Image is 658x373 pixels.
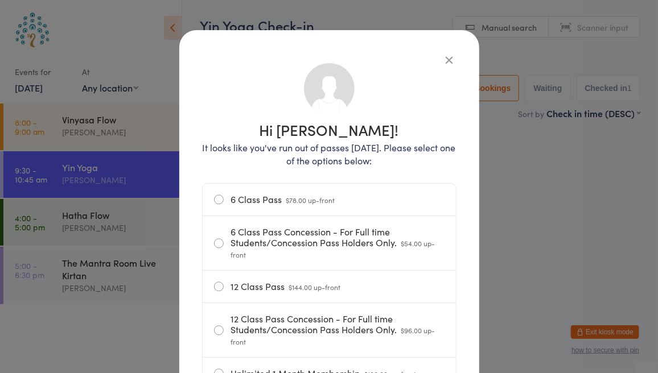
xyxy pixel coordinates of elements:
[286,195,335,205] span: $78.00 up-front
[214,216,445,270] label: 6 Class Pass Concession - For Full time Students/Concession Pass Holders Only.
[202,141,457,167] p: It looks like you've run out of passes [DATE]. Please select one of the options below:
[214,271,445,302] label: 12 Class Pass
[202,122,457,137] h1: Hi [PERSON_NAME]!
[214,184,445,215] label: 6 Class Pass
[289,282,341,292] span: $144.00 up-front
[214,303,445,357] label: 12 Class Pass Concession - For Full time Students/Concession Pass Holders Only.
[303,62,356,115] img: no_photo.png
